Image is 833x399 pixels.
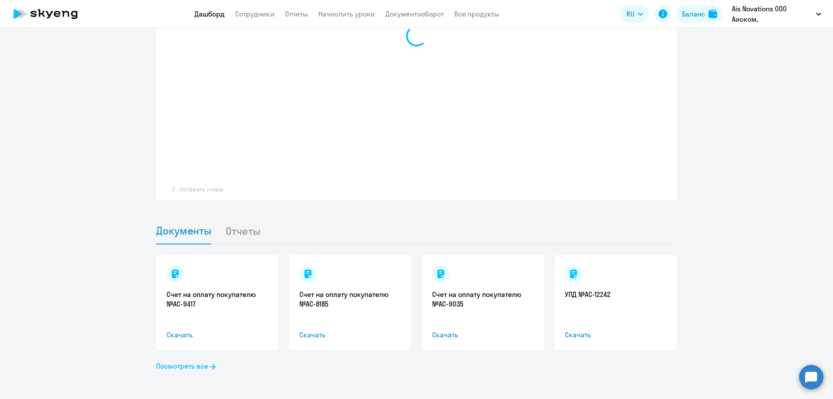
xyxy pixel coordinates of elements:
[682,9,705,19] div: Баланс
[708,10,717,18] img: balance
[235,10,275,18] a: Сотрудники
[432,290,534,309] a: Счет на оплату покупателю №AC-9035
[285,10,308,18] a: Отчеты
[167,290,268,309] a: Счет на оплату покупателю №AC-9417
[385,10,444,18] a: Документооборот
[156,218,677,244] ul: Tabs
[156,361,216,371] a: Посмотреть все
[194,10,225,18] a: Дашборд
[299,290,401,309] a: Счет на оплату покупателю №AC-8185
[565,330,666,340] span: Скачать
[732,3,813,24] p: Ais Novations ООО Аиском, [GEOGRAPHIC_DATA], ООО
[626,9,634,19] span: RU
[454,10,499,18] a: Все продукты
[299,330,401,340] span: Скачать
[432,330,534,340] span: Скачать
[677,5,722,23] button: Балансbalance
[167,330,268,340] span: Скачать
[620,5,649,23] button: RU
[728,3,826,24] button: Ais Novations ООО Аиском, [GEOGRAPHIC_DATA], ООО
[565,290,666,299] a: УПД №AC-12242
[318,10,375,18] a: Начислить уроки
[156,224,211,237] span: Документы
